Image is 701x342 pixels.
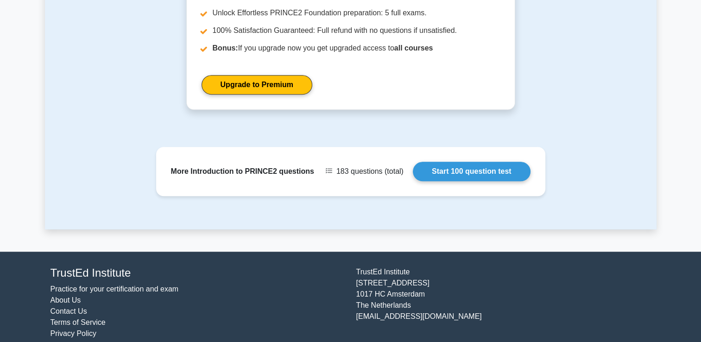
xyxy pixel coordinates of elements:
[202,75,312,95] a: Upgrade to Premium
[51,307,87,315] a: Contact Us
[413,162,530,181] a: Start 100 question test
[51,318,106,326] a: Terms of Service
[51,296,81,304] a: About Us
[51,285,179,293] a: Practice for your certification and exam
[351,266,657,339] div: TrustEd Institute [STREET_ADDRESS] 1017 HC Amsterdam The Netherlands [EMAIL_ADDRESS][DOMAIN_NAME]
[51,266,345,280] h4: TrustEd Institute
[51,329,97,337] a: Privacy Policy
